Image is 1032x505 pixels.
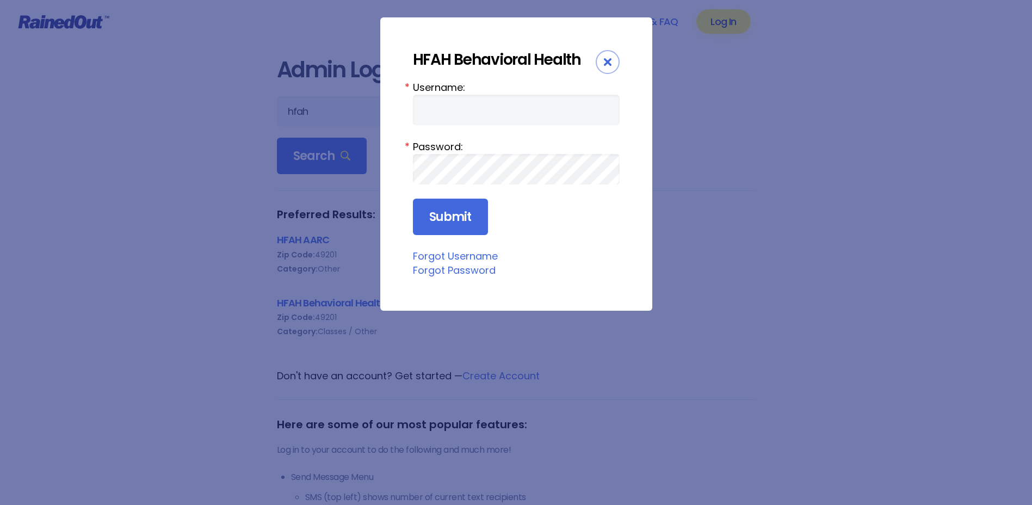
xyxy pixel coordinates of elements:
[596,50,620,74] div: Close
[413,80,620,95] label: Username:
[413,199,488,236] input: Submit
[413,139,620,154] label: Password:
[413,249,498,263] a: Forgot Username
[413,50,596,69] div: HFAH Behavioral Health
[413,263,496,277] a: Forgot Password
